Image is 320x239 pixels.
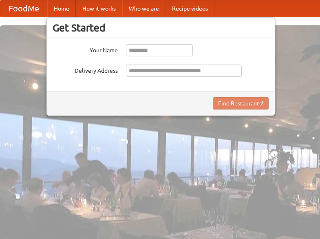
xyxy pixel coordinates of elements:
[213,97,269,109] button: Find Restaurants!
[53,44,118,54] label: Your Name
[53,22,269,34] h3: Get Started
[53,65,118,75] label: Delivery Address
[122,0,166,17] a: Who we are
[47,0,76,17] a: Home
[166,0,214,17] a: Recipe videos
[0,0,47,17] a: FoodMe
[76,0,122,17] a: How it works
